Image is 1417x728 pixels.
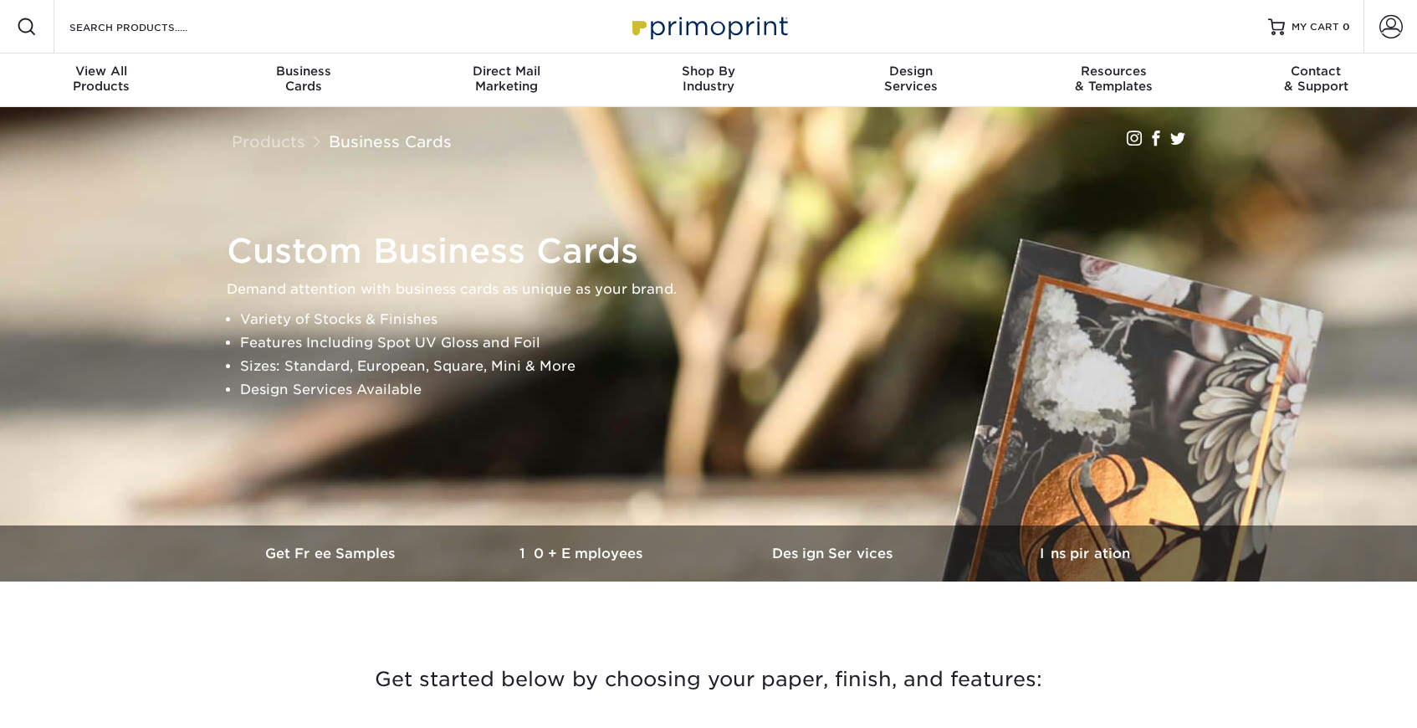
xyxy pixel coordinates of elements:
[1215,54,1417,107] a: Contact& Support
[68,17,231,37] input: SEARCH PRODUCTS.....
[810,54,1012,107] a: DesignServices
[240,308,1205,331] li: Variety of Stocks & Finishes
[810,64,1012,94] div: Services
[232,132,305,151] a: Products
[207,546,458,561] h3: Get Free Samples
[405,54,607,107] a: Direct MailMarketing
[405,64,607,94] div: Marketing
[625,8,792,44] img: Primoprint
[240,331,1205,355] li: Features Including Spot UV Gloss and Foil
[607,64,810,79] span: Shop By
[202,64,405,79] span: Business
[227,278,1205,301] p: Demand attention with business cards as unique as your brand.
[607,54,810,107] a: Shop ByIndustry
[240,355,1205,378] li: Sizes: Standard, European, Square, Mini & More
[1012,64,1215,79] span: Resources
[227,231,1205,271] h1: Custom Business Cards
[607,64,810,94] div: Industry
[202,54,405,107] a: BusinessCards
[810,64,1012,79] span: Design
[1012,64,1215,94] div: & Templates
[219,642,1198,717] h3: Get started below by choosing your paper, finish, and features:
[708,525,959,582] a: Design Services
[458,546,708,561] h3: 10+ Employees
[959,525,1210,582] a: Inspiration
[1012,54,1215,107] a: Resources& Templates
[458,525,708,582] a: 10+ Employees
[1215,64,1417,94] div: & Support
[1343,21,1350,33] span: 0
[959,546,1210,561] h3: Inspiration
[240,378,1205,402] li: Design Services Available
[329,132,452,151] a: Business Cards
[1292,20,1339,34] span: MY CART
[405,64,607,79] span: Direct Mail
[708,546,959,561] h3: Design Services
[207,525,458,582] a: Get Free Samples
[202,64,405,94] div: Cards
[1215,64,1417,79] span: Contact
